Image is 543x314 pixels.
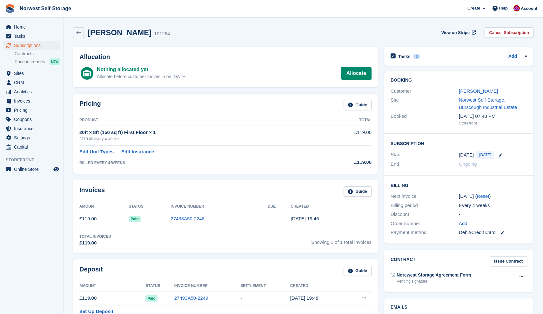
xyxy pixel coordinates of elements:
span: Coupons [14,115,52,124]
span: Analytics [14,87,52,96]
a: Contracts [15,51,60,57]
span: Tasks [14,32,52,41]
h2: Subscription [391,140,527,146]
span: Invoices [14,97,52,105]
a: Cancel Subscription [485,27,533,38]
td: £119.00 [318,125,372,145]
div: Site [391,97,459,111]
div: Payment method [391,229,459,236]
span: Help [499,5,508,11]
span: Insurance [14,124,52,133]
div: Booked [391,113,459,126]
a: menu [3,87,60,96]
div: End [391,161,459,168]
td: £119.00 [79,212,129,226]
h2: Contract [391,256,416,267]
a: menu [3,106,60,115]
span: Paid [129,216,140,222]
a: menu [3,133,60,142]
th: Status [145,281,174,291]
span: Sites [14,69,52,78]
a: Add [508,53,517,60]
div: [DATE] 07:48 PM [459,113,527,120]
a: [PERSON_NAME] [459,88,498,94]
a: menu [3,32,60,41]
div: - [459,211,527,218]
a: menu [3,78,60,87]
div: Customer [391,88,459,95]
div: 0 [413,54,420,59]
div: Norewest Storage Agreement Form [397,272,471,278]
a: menu [3,124,60,133]
a: Add [459,220,467,227]
span: Online Store [14,165,52,174]
th: Invoice Number [171,202,268,212]
div: BILLED EVERY 4 WEEKS [79,160,318,166]
div: Next invoice [391,193,459,200]
span: View on Stripe [441,30,470,36]
h2: Booking [391,78,527,83]
div: Nothing allocated yet [97,66,186,73]
img: Daniel Grensinger [513,5,520,11]
h2: Emails [391,305,527,310]
div: NEW [50,58,60,65]
span: Storefront [6,157,63,163]
span: Pricing [14,106,52,115]
th: Product [79,115,318,125]
th: Due [268,202,291,212]
div: Total Invoiced [79,234,111,239]
time: 2025-08-12 18:48:05 UTC [290,295,318,301]
a: menu [3,143,60,151]
a: Issue Contract [490,256,527,267]
span: [DATE] [476,151,494,159]
h2: Deposit [79,266,103,276]
div: £119.00 [79,239,111,247]
span: Ongoing [459,161,477,167]
h2: Invoices [79,186,105,197]
a: Preview store [52,165,60,173]
h2: Allocation [79,53,372,61]
div: Every 4 weeks [459,202,527,209]
div: £119.00 [318,159,372,166]
th: Created [290,281,345,291]
th: Amount [79,281,145,291]
div: Billing period [391,202,459,209]
a: menu [3,115,60,124]
span: CRM [14,78,52,87]
a: 27493A50-2249 [174,295,208,301]
div: Pending signature [397,278,471,284]
div: 20ft x 8ft (150 sq ft) First Floor × 1 [79,129,318,136]
a: Edit Insurance [121,148,154,156]
th: Created [291,202,372,212]
div: Allocate before customer moves in on [DATE] [97,73,186,80]
a: Reset [477,193,489,199]
div: Order number [391,220,459,227]
td: £119.00 [79,291,145,305]
a: Norwest Self-Storage [17,3,74,14]
a: Guide [344,266,372,276]
div: £119.00 every 4 weeks [79,136,318,142]
span: Create [467,5,480,11]
th: Status [129,202,171,212]
td: - [240,291,290,305]
div: 101264 [154,30,170,37]
a: menu [3,97,60,105]
div: Debit/Credit Card [459,229,527,236]
time: 2025-08-12 18:46:14 UTC [291,216,319,221]
h2: Billing [391,182,527,188]
a: Norwest Self-Storage, Burscough Industrial Estate [459,97,517,110]
th: Settlement [240,281,290,291]
a: Guide [344,186,372,197]
h2: Pricing [79,100,101,110]
a: menu [3,41,60,50]
span: Paid [145,295,157,302]
a: menu [3,23,60,31]
span: Capital [14,143,52,151]
th: Amount [79,202,129,212]
div: Discount [391,211,459,218]
h2: [PERSON_NAME] [88,28,151,37]
div: Storefront [459,120,527,126]
span: Subscriptions [14,41,52,50]
a: 27493A50-2248 [171,216,204,221]
h2: Tasks [398,54,411,59]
